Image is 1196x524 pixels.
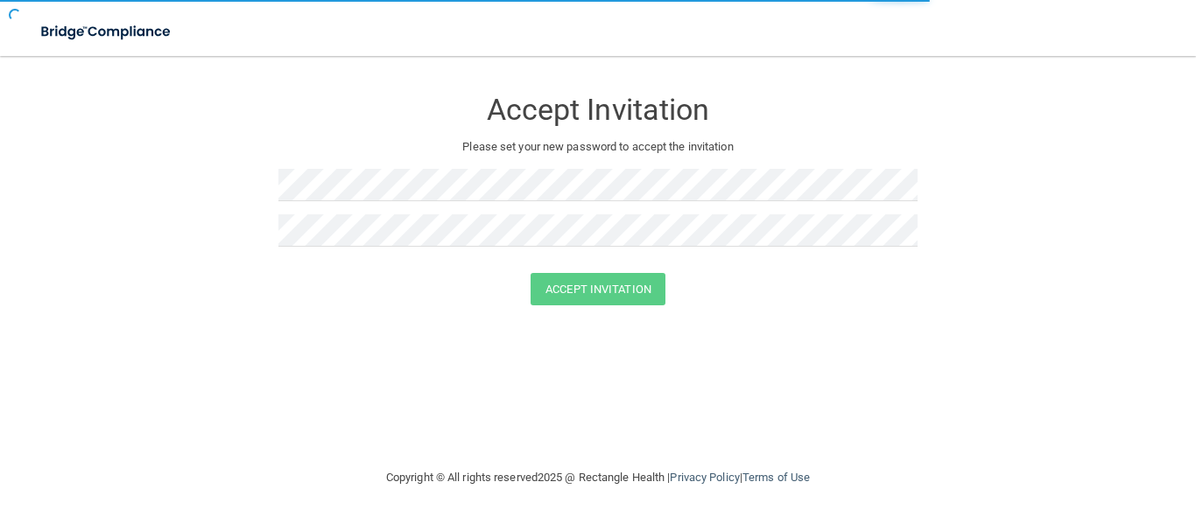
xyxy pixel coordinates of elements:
[742,471,810,484] a: Terms of Use
[278,450,918,506] div: Copyright © All rights reserved 2025 @ Rectangle Health | |
[278,94,918,126] h3: Accept Invitation
[292,136,904,157] p: Please set your new password to accept the invitation
[26,14,187,50] img: bridge_compliance_login_screen.278c3ca4.svg
[531,273,665,305] button: Accept Invitation
[670,471,739,484] a: Privacy Policy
